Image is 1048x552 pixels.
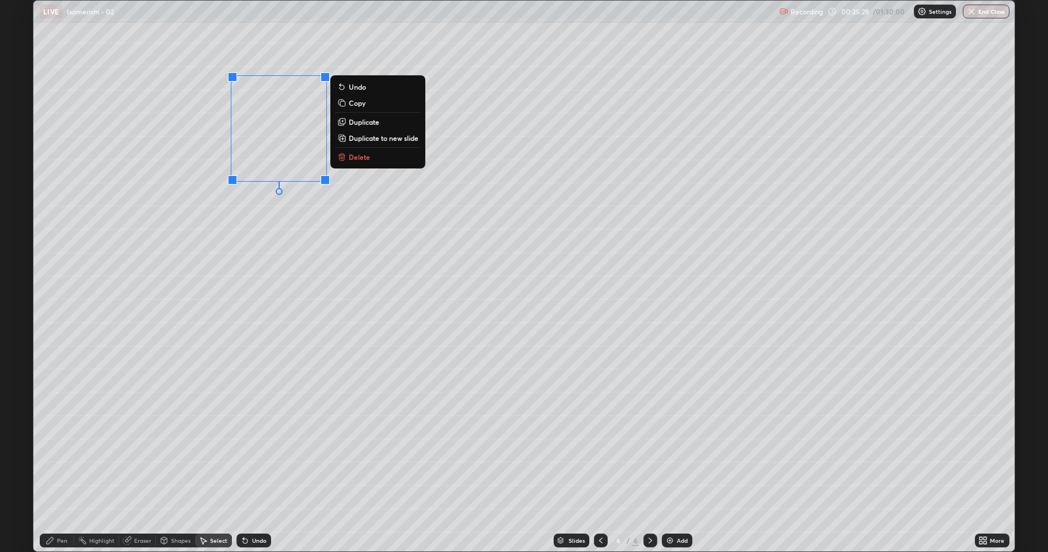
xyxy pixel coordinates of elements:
p: Isomerism - 02 [67,7,114,16]
img: class-settings-icons [917,7,927,16]
div: Slides [569,538,585,543]
img: recording.375f2c34.svg [779,7,788,16]
button: Duplicate to new slide [335,131,421,145]
button: Delete [335,150,421,164]
div: Highlight [89,538,115,543]
p: Recording [791,7,823,16]
p: Duplicate to new slide [349,133,418,143]
div: Select [210,538,227,543]
p: Duplicate [349,117,379,126]
p: Settings [929,9,951,14]
div: Add [677,538,688,543]
div: / [626,537,630,544]
div: Eraser [134,538,151,543]
div: More [990,538,1004,543]
p: Delete [349,152,370,162]
p: Copy [349,98,365,108]
button: Copy [335,96,421,110]
button: Undo [335,80,421,94]
img: end-class-cross [967,7,976,16]
button: End Class [963,5,1009,18]
div: Shapes [171,538,190,543]
p: Undo [349,82,366,91]
div: Pen [57,538,67,543]
div: Undo [252,538,266,543]
p: LIVE [43,7,59,16]
img: add-slide-button [665,536,674,545]
div: 6 [632,535,639,546]
button: Duplicate [335,115,421,129]
div: 6 [612,537,624,544]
